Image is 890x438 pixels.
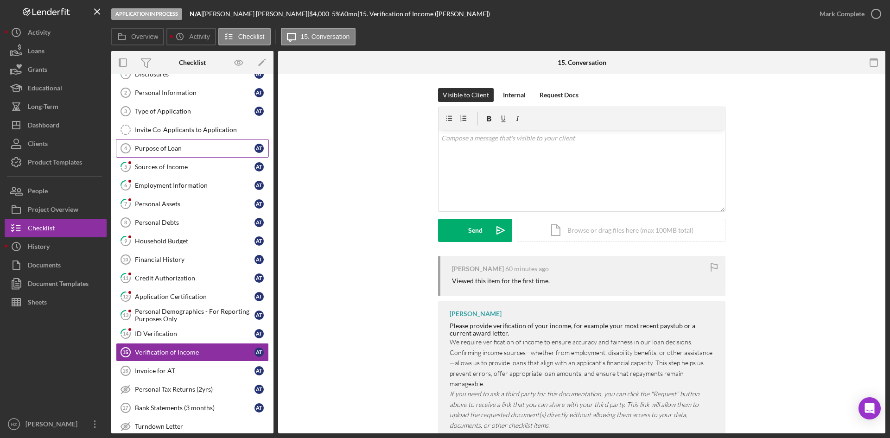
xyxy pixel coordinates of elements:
tspan: 11 [123,275,128,281]
div: A T [254,107,264,116]
div: Clients [28,134,48,155]
div: Send [468,219,483,242]
div: Document Templates [28,274,89,295]
p: We require verification of income to ensure accuracy and fairness in our loan decisions. Confirmi... [450,337,716,389]
div: Long-Term [28,97,58,118]
div: Type of Application [135,108,254,115]
p: ​ [450,389,716,431]
div: ID Verification [135,330,254,337]
button: Request Docs [535,88,583,102]
div: Disclosures [135,70,254,78]
label: Checklist [238,33,265,40]
div: Bank Statements (3 months) [135,404,254,412]
a: 2Personal InformationAT [116,83,269,102]
div: Checklist [179,59,206,66]
em: If you need to ask a third party for this documentation, you can click the "Request" button above... [450,390,699,429]
button: Document Templates [5,274,107,293]
button: Grants [5,60,107,79]
tspan: 14 [123,330,129,336]
button: Visible to Client [438,88,494,102]
a: 12Application CertificationAT [116,287,269,306]
tspan: 16 [122,368,128,374]
div: Invoice for AT [135,367,254,375]
div: Sheets [28,293,47,314]
div: A T [254,218,264,227]
div: Financial History [135,256,254,263]
div: | [190,10,203,18]
div: Mark Complete [820,5,865,23]
text: HZ [11,422,17,427]
div: Viewed this item for the first time. [452,277,550,285]
div: Documents [28,256,61,277]
div: A T [254,144,264,153]
a: 4Purpose of LoanAT [116,139,269,158]
a: Sheets [5,293,107,311]
div: Checklist [28,219,55,240]
a: 11Credit AuthorizationAT [116,269,269,287]
div: [PERSON_NAME] [452,265,504,273]
div: Turndown Letter [135,423,268,430]
button: Educational [5,79,107,97]
b: N/A [190,10,201,18]
tspan: 9 [124,238,127,244]
tspan: 2 [124,90,127,95]
div: Personal Information [135,89,254,96]
button: History [5,237,107,256]
a: 8Personal DebtsAT [116,213,269,232]
a: 7Personal AssetsAT [116,195,269,213]
button: People [5,182,107,200]
div: Employment Information [135,182,254,189]
button: Dashboard [5,116,107,134]
div: Loans [28,42,44,63]
a: 16Invoice for ATAT [116,362,269,380]
div: [PERSON_NAME] [450,310,502,317]
button: Activity [5,23,107,42]
a: 1DisclosuresAT [116,65,269,83]
tspan: 13 [123,312,128,318]
div: Credit Authorization [135,274,254,282]
div: Product Templates [28,153,82,174]
button: Checklist [218,28,271,45]
div: A T [254,88,264,97]
div: A T [254,236,264,246]
div: Personal Assets [135,200,254,208]
tspan: 17 [122,405,128,411]
a: Personal Tax Returns (2yrs)AT [116,380,269,399]
button: Product Templates [5,153,107,171]
div: Open Intercom Messenger [858,397,881,419]
a: 5Sources of IncomeAT [116,158,269,176]
tspan: 4 [124,146,127,151]
button: Mark Complete [810,5,885,23]
div: A T [254,70,264,79]
a: 6Employment InformationAT [116,176,269,195]
label: Activity [189,33,210,40]
button: Send [438,219,512,242]
a: 13Personal Demographics - For Reporting Purposes OnlyAT [116,306,269,324]
div: Project Overview [28,200,78,221]
div: A T [254,292,264,301]
div: Activity [28,23,51,44]
button: Checklist [5,219,107,237]
button: Internal [498,88,530,102]
a: Invite Co-Applicants to Application [116,121,269,139]
div: A T [254,311,264,320]
button: Clients [5,134,107,153]
div: A T [254,348,264,357]
time: 2025-09-04 21:05 [505,265,549,273]
div: Internal [503,88,526,102]
div: 15. Conversation [558,59,606,66]
tspan: 6 [124,182,127,188]
div: Household Budget [135,237,254,245]
a: 14ID VerificationAT [116,324,269,343]
button: Overview [111,28,164,45]
div: Personal Debts [135,219,254,226]
div: Educational [28,79,62,100]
